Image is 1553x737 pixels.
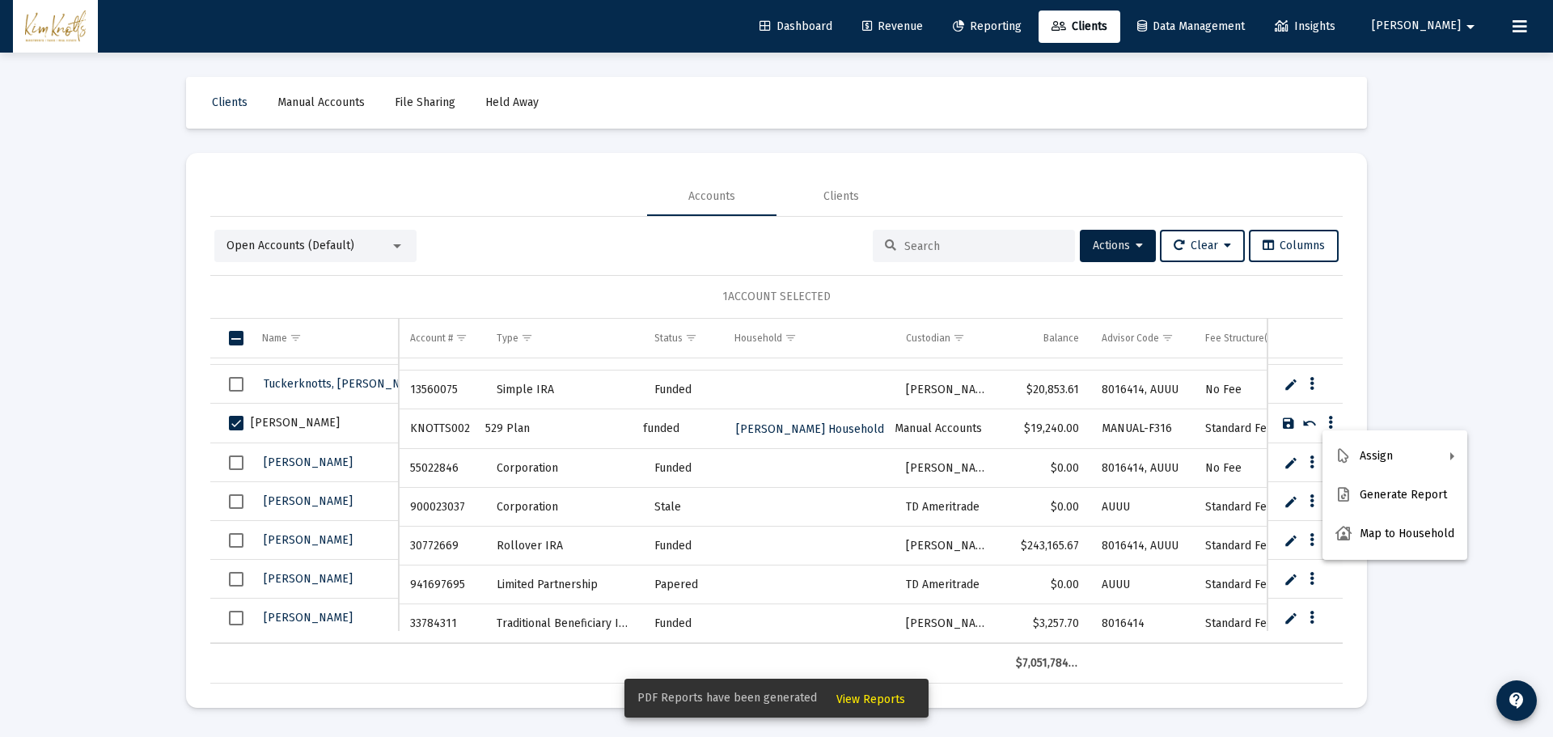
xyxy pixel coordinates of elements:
button: View Reports [823,684,918,713]
span: PDF Reports have been generated [637,690,817,706]
button: Map to Household [1322,515,1467,553]
button: Assign [1322,437,1467,476]
span: View Reports [836,693,905,706]
button: Generate Report [1322,476,1467,515]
